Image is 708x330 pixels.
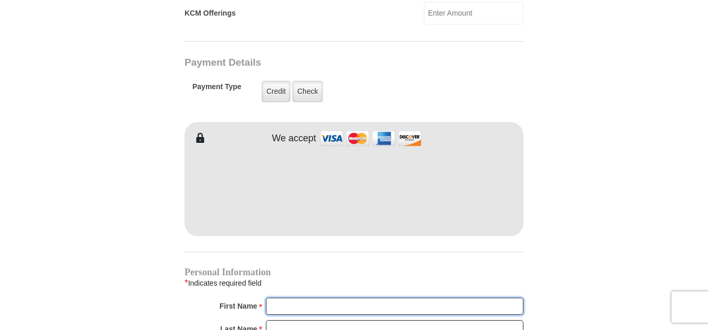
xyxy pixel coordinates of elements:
[185,276,523,290] div: Indicates required field
[185,8,236,19] label: KCM Offerings
[219,299,257,313] strong: First Name
[192,82,241,96] h5: Payment Type
[262,81,290,102] label: Credit
[185,268,523,276] h4: Personal Information
[319,127,423,150] img: credit cards accepted
[424,2,523,25] input: Enter Amount
[292,81,323,102] label: Check
[185,57,450,69] h3: Payment Details
[272,133,316,144] h4: We accept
